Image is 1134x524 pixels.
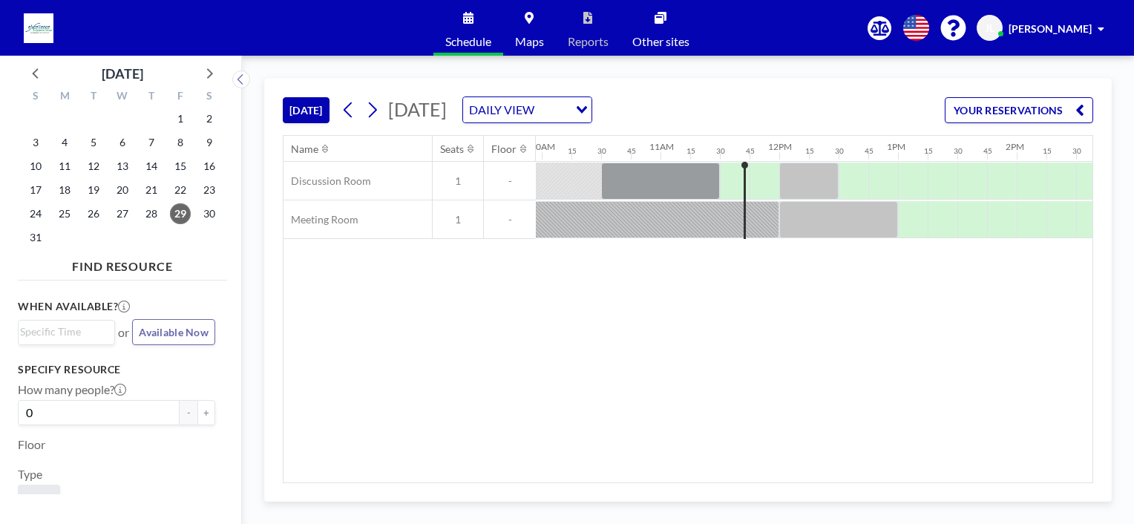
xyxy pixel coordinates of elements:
span: - [484,174,536,188]
div: 30 [716,146,725,156]
span: Wednesday, August 27, 2025 [112,203,133,224]
span: 1 [433,213,483,226]
span: JL [985,22,994,35]
label: Type [18,467,42,482]
span: Friday, August 22, 2025 [170,180,191,200]
div: 30 [954,146,963,156]
span: Saturday, August 16, 2025 [199,156,220,177]
span: Thursday, August 7, 2025 [141,132,162,153]
input: Search for option [20,324,106,340]
button: Available Now [132,319,215,345]
div: 12PM [768,141,792,152]
span: Room [24,491,54,505]
span: Sunday, August 10, 2025 [25,156,46,177]
span: or [118,325,129,340]
div: Search for option [19,321,114,343]
span: Friday, August 8, 2025 [170,132,191,153]
span: Wednesday, August 6, 2025 [112,132,133,153]
div: 1PM [887,141,905,152]
div: 30 [597,146,606,156]
div: 15 [805,146,814,156]
span: Saturday, August 2, 2025 [199,108,220,129]
span: Sunday, August 3, 2025 [25,132,46,153]
div: 30 [835,146,844,156]
div: 15 [568,146,577,156]
label: Floor [18,437,45,452]
div: 45 [983,146,992,156]
div: 2PM [1006,141,1024,152]
span: Sunday, August 24, 2025 [25,203,46,224]
span: Thursday, August 28, 2025 [141,203,162,224]
span: Monday, August 11, 2025 [54,156,75,177]
div: W [108,88,137,107]
span: 1 [433,174,483,188]
span: Friday, August 29, 2025 [170,203,191,224]
span: Saturday, August 9, 2025 [199,132,220,153]
span: Tuesday, August 12, 2025 [83,156,104,177]
span: Monday, August 18, 2025 [54,180,75,200]
span: Meeting Room [283,213,358,226]
span: [PERSON_NAME] [1009,22,1092,35]
span: Friday, August 15, 2025 [170,156,191,177]
div: 45 [746,146,755,156]
label: How many people? [18,382,126,397]
div: 45 [865,146,874,156]
div: T [79,88,108,107]
span: Available Now [139,326,209,338]
div: 30 [1072,146,1081,156]
button: [DATE] [283,97,330,123]
div: 15 [924,146,933,156]
span: Schedule [445,36,491,48]
span: DAILY VIEW [466,100,537,119]
span: [DATE] [388,98,447,120]
span: Saturday, August 30, 2025 [199,203,220,224]
img: organization-logo [24,13,53,43]
span: Monday, August 25, 2025 [54,203,75,224]
div: 11AM [649,141,674,152]
button: - [180,400,197,425]
div: Search for option [463,97,591,122]
span: Discussion Room [283,174,371,188]
span: Reports [568,36,609,48]
span: Sunday, August 31, 2025 [25,227,46,248]
span: - [484,213,536,226]
div: Floor [491,143,517,156]
div: [DATE] [102,63,143,84]
button: YOUR RESERVATIONS [945,97,1093,123]
span: Sunday, August 17, 2025 [25,180,46,200]
span: Thursday, August 21, 2025 [141,180,162,200]
div: Name [291,143,318,156]
div: 10AM [531,141,555,152]
div: Seats [440,143,464,156]
span: Maps [515,36,544,48]
h3: Specify resource [18,363,215,376]
span: Other sites [632,36,689,48]
span: Tuesday, August 19, 2025 [83,180,104,200]
div: 15 [1043,146,1052,156]
div: F [165,88,194,107]
span: Tuesday, August 5, 2025 [83,132,104,153]
div: 15 [686,146,695,156]
span: Wednesday, August 13, 2025 [112,156,133,177]
h4: FIND RESOURCE [18,253,227,274]
div: M [50,88,79,107]
div: S [22,88,50,107]
input: Search for option [539,100,567,119]
div: S [194,88,223,107]
span: Wednesday, August 20, 2025 [112,180,133,200]
span: Friday, August 1, 2025 [170,108,191,129]
div: T [137,88,165,107]
button: + [197,400,215,425]
span: Saturday, August 23, 2025 [199,180,220,200]
span: Thursday, August 14, 2025 [141,156,162,177]
span: Tuesday, August 26, 2025 [83,203,104,224]
div: 45 [627,146,636,156]
span: Monday, August 4, 2025 [54,132,75,153]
